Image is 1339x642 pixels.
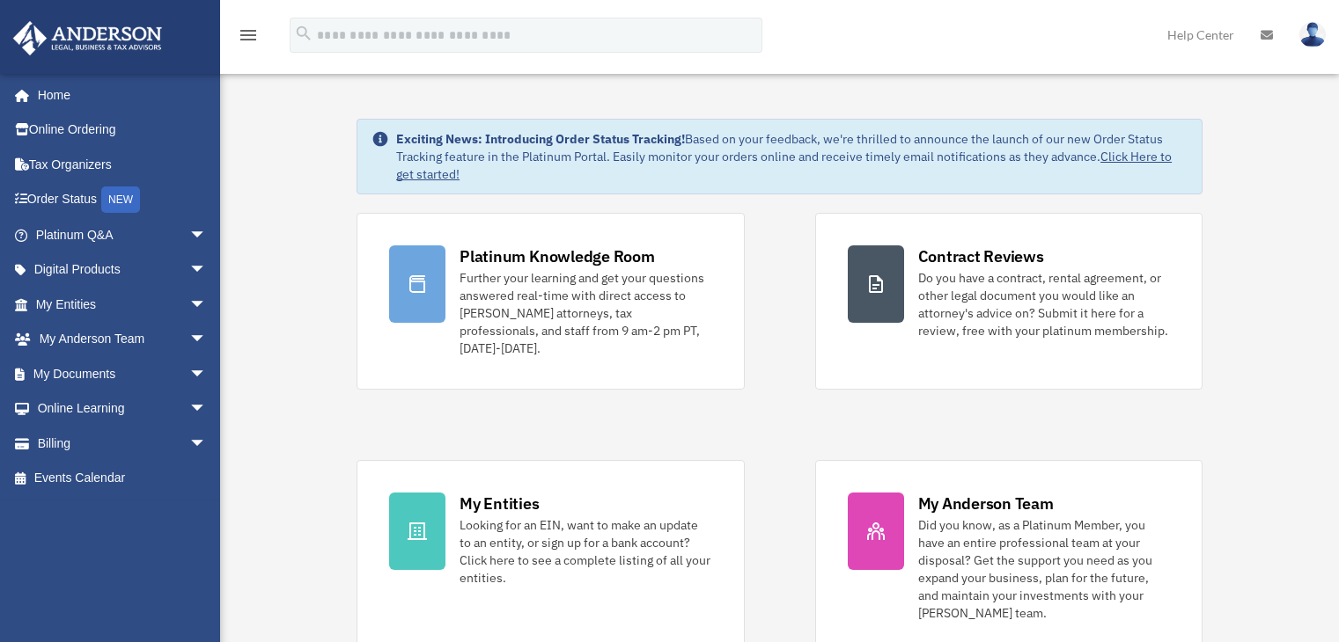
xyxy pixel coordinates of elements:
a: Order StatusNEW [12,182,233,218]
a: My Documentsarrow_drop_down [12,356,233,391]
span: arrow_drop_down [189,217,224,253]
div: NEW [101,186,140,213]
strong: Exciting News: Introducing Order Status Tracking! [396,131,685,147]
a: Online Ordering [12,113,233,148]
div: Based on your feedback, we're thrilled to announce the launch of our new Order Status Tracking fe... [396,130,1188,183]
a: My Entitiesarrow_drop_down [12,287,233,322]
a: Digital Productsarrow_drop_down [12,252,233,288]
div: My Anderson Team [918,492,1054,514]
a: Events Calendar [12,461,233,496]
img: Anderson Advisors Platinum Portal [8,21,167,55]
div: Platinum Knowledge Room [460,245,655,267]
span: arrow_drop_down [189,287,224,323]
a: menu [238,31,259,46]
div: Do you have a contract, rental agreement, or other legal document you would like an attorney's ad... [918,269,1170,339]
a: My Anderson Teamarrow_drop_down [12,322,233,357]
i: search [294,24,313,43]
a: Online Learningarrow_drop_down [12,391,233,427]
span: arrow_drop_down [189,322,224,358]
div: Further your learning and get your questions answered real-time with direct access to [PERSON_NAM... [460,269,711,357]
a: Platinum Knowledge Room Further your learning and get your questions answered real-time with dire... [357,213,744,390]
span: arrow_drop_down [189,391,224,427]
div: Looking for an EIN, want to make an update to an entity, or sign up for a bank account? Click her... [460,516,711,587]
a: Billingarrow_drop_down [12,426,233,461]
div: Contract Reviews [918,245,1044,267]
div: My Entities [460,492,539,514]
a: Click Here to get started! [396,149,1172,182]
a: Contract Reviews Do you have a contract, rental agreement, or other legal document you would like... [815,213,1203,390]
a: Tax Organizers [12,147,233,182]
a: Home [12,77,224,113]
span: arrow_drop_down [189,426,224,462]
a: Platinum Q&Aarrow_drop_down [12,217,233,252]
span: arrow_drop_down [189,252,224,288]
span: arrow_drop_down [189,356,224,392]
i: menu [238,25,259,46]
img: User Pic [1299,22,1326,47]
div: Did you know, as a Platinum Member, you have an entire professional team at your disposal? Get th... [918,516,1170,622]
